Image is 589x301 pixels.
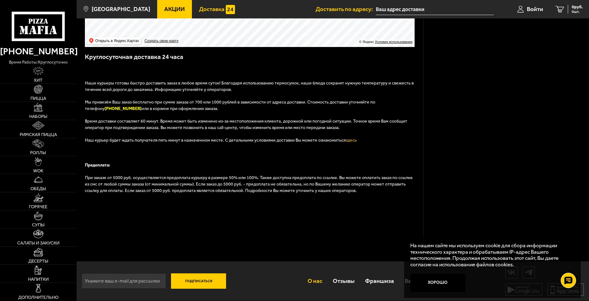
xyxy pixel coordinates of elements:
[85,100,375,111] span: Мы привезём Ваш заказ бесплатно при сумме заказа от 700 или 1000 рублей в зависимости от адреса д...
[199,6,225,12] span: Доставка
[410,274,466,292] button: Хорошо
[171,273,226,289] button: Подписаться
[29,114,47,119] span: Наборы
[359,40,374,44] ymaps: © Яндекс
[410,242,571,268] p: На нашем сайте мы используем cookie для сбора информации технического характера и обрабатываем IP...
[143,39,180,43] a: Создать свою карту
[33,169,43,173] span: WOK
[17,241,59,245] span: Салаты и закуски
[375,40,412,44] a: Условия использования
[572,10,583,14] span: 0 шт.
[28,259,48,264] span: Десерты
[18,295,58,300] span: Дополнительно
[85,80,414,92] span: Наши курьеры готовы быстро доставить заказ в любое время суток! Благодаря использованию термосумо...
[92,6,150,12] span: [GEOGRAPHIC_DATA]
[105,106,141,111] b: [PHONE_NUMBER]
[34,78,42,83] span: Хит
[360,271,399,291] a: Франшиза
[85,175,413,193] span: При заказе от 5000 руб. осуществляется предоплата курьеру в размере 50% или 100%. Также доступна ...
[30,150,46,155] span: Роллы
[85,162,110,168] b: Предоплата:
[30,186,46,191] span: Обеды
[87,37,141,45] ymaps: Открыть в Яндекс.Картах
[85,119,407,130] span: Время доставки составляет 60 минут. Время может быть изменено из-за местоположения клиента, дорож...
[29,205,47,209] span: Горячее
[85,138,358,143] span: Наш курьер будет ждать получателя пять минут в назначенном месте. С детальными условиями доставки...
[28,277,49,282] span: Напитки
[226,5,235,14] img: 15daf4d41897b9f0e9f617042186c801.svg
[400,271,436,291] a: Вакансии
[376,4,494,15] input: Ваш адрес доставки
[572,5,583,9] span: 0 руб.
[85,53,415,68] h3: Круглосуточная доставка 24 часа
[20,132,57,137] span: Римская пицца
[302,271,327,291] a: О нас
[328,271,360,291] a: Отзывы
[346,138,357,143] a: здесь
[95,37,139,45] ymaps: Открыть в Яндекс.Картах
[527,6,543,12] span: Войти
[164,6,185,12] span: Акции
[30,96,46,101] span: Пицца
[316,6,376,12] span: Доставить по адресу:
[82,273,166,289] input: Укажите ваш e-mail для рассылки
[32,223,45,227] span: Супы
